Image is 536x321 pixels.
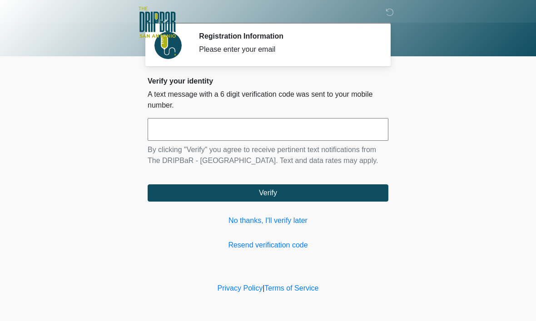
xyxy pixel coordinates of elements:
button: Verify [148,184,388,202]
p: A text message with a 6 digit verification code was sent to your mobile number. [148,89,388,111]
a: Resend verification code [148,240,388,251]
img: Agent Avatar [154,32,182,59]
a: Terms of Service [264,284,318,292]
p: By clicking "Verify" you agree to receive pertinent text notifications from The DRIPBaR - [GEOGRA... [148,144,388,166]
img: The DRIPBaR - San Antonio Fossil Creek Logo [139,7,176,39]
a: | [263,284,264,292]
a: Privacy Policy [218,284,263,292]
div: Please enter your email [199,44,375,55]
h2: Verify your identity [148,77,388,85]
a: No thanks, I'll verify later [148,215,388,226]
